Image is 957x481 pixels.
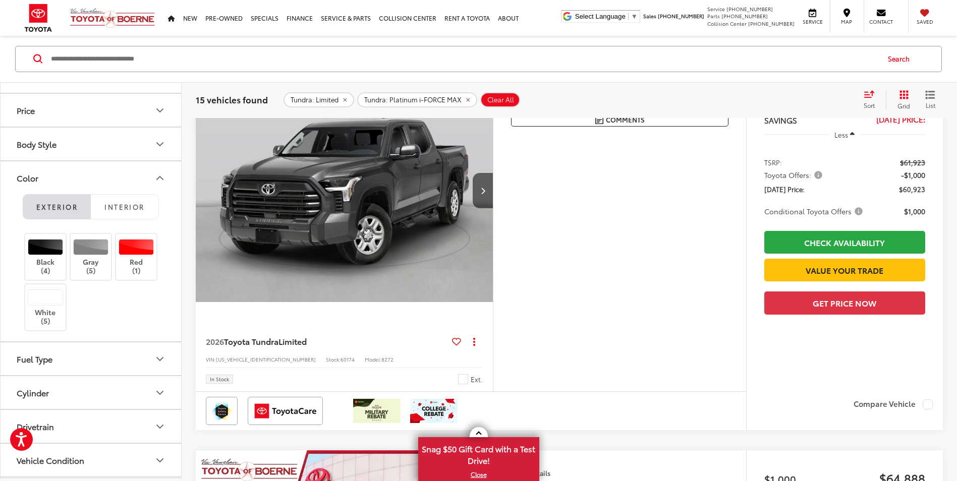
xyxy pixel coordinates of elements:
span: Sort [864,101,875,109]
label: Gray (5) [71,239,111,275]
span: [DATE] Price: [764,184,805,194]
button: Actions [465,332,483,350]
button: PricePrice [1,94,182,127]
div: Body Style [17,140,57,149]
span: Tundra: Limited [291,96,339,104]
a: Value Your Trade [764,259,925,281]
span: Contact [869,18,893,25]
a: Select Language​ [575,13,638,20]
div: Cylinder [17,388,49,398]
span: ▼ [631,13,638,20]
span: Grid [897,101,910,110]
button: Fuel TypeFuel Type [1,343,182,376]
span: dropdown dots [473,337,475,345]
span: 8272 [381,355,393,363]
span: Service [801,18,824,25]
span: Service [707,5,725,13]
span: Clear All [487,96,514,104]
span: 15 vehicles found [196,93,268,105]
div: Color [154,172,166,184]
span: Stock: [326,355,341,363]
button: ColorColor [1,162,182,195]
img: /static/brand-toyota/National_Assets/toyota-military-rebate.jpeg?height=48 [353,399,401,423]
button: Clear All [480,92,520,107]
span: In Stock [210,377,229,382]
div: Body Style [154,138,166,150]
span: $60,923 [899,184,925,194]
span: Toyota Offers: [764,170,824,180]
span: Limited [278,335,307,347]
span: 60174 [341,355,355,363]
div: Price [17,106,35,115]
div: Cylinder [154,387,166,399]
span: [PHONE_NUMBER] [721,12,768,20]
button: Less [830,126,860,144]
span: Ext. [471,375,483,384]
span: SAVINGS [764,114,797,126]
h4: More Details [511,469,728,476]
a: Check Availability [764,231,925,254]
button: Next image [473,173,493,208]
span: Comments [606,115,645,125]
img: Comments [595,115,603,124]
span: [PHONE_NUMBER] [658,12,704,20]
button: Body StyleBody Style [1,128,182,161]
div: Drivetrain [154,420,166,433]
img: ToyotaCare Vic Vaughan Toyota of Boerne Boerne TX [250,399,321,423]
div: Color [17,173,38,183]
span: Model: [365,355,381,363]
span: Tundra: Platinum i-FORCE MAX [364,96,462,104]
img: Vic Vaughan Toyota of Boerne [70,8,155,28]
div: Drivetrain [17,422,54,432]
span: Toyota Tundra [224,335,278,347]
span: $1,000 [904,206,925,216]
span: VIN: [206,355,216,363]
span: Map [835,18,858,25]
button: Comments [511,113,728,127]
button: Search [878,46,924,72]
div: Price [154,104,166,116]
span: Ice Cap [458,374,468,384]
div: Vehicle Condition [17,456,84,465]
input: Search by Make, Model, or Keyword [50,47,878,71]
span: $61,923 [900,157,925,167]
span: [PHONE_NUMBER] [726,5,773,13]
button: remove Tundra: Platinum%20i-FORCE%20MAX [357,92,477,107]
label: White (5) [25,289,66,325]
span: [US_VEHICLE_IDENTIFICATION_NUMBER] [216,355,316,363]
label: Compare Vehicle [854,399,933,409]
span: Collision Center [707,20,747,27]
button: Conditional Toyota Offers [764,206,866,216]
button: Vehicle ConditionVehicle Condition [1,444,182,477]
span: [PHONE_NUMBER] [748,20,795,27]
span: Select Language [575,13,626,20]
span: List [925,101,935,109]
button: List View [918,90,943,110]
button: CylinderCylinder [1,377,182,409]
span: TSRP: [764,157,782,167]
span: Saved [914,18,936,25]
img: 2026 Toyota Tundra Limited [195,79,494,303]
button: remove Tundra: Limited [284,92,354,107]
img: Toyota Safety Sense Vic Vaughan Toyota of Boerne Boerne TX [208,399,236,423]
div: 2026 Toyota Tundra Limited 0 [195,79,494,303]
label: Black (4) [25,239,66,275]
button: Get Price Now [764,291,925,314]
span: Interior [104,202,144,211]
div: Vehicle Condition [154,454,166,466]
label: Red (1) [116,239,157,275]
span: Snag $50 Gift Card with a Test Drive! [419,438,538,469]
span: -$1,000 [901,170,925,180]
div: Fuel Type [17,354,52,364]
button: Select sort value [859,90,886,110]
span: Sales [643,12,656,20]
a: 2026 Toyota Tundra Limited2026 Toyota Tundra Limited2026 Toyota Tundra Limited2026 Toyota Tundra ... [195,79,494,303]
button: Grid View [886,90,918,110]
span: Conditional Toyota Offers [764,206,865,216]
a: 2026Toyota TundraLimited [206,336,448,347]
span: [DATE] Price: [876,113,925,125]
div: Fuel Type [154,353,166,365]
span: Less [834,130,848,139]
